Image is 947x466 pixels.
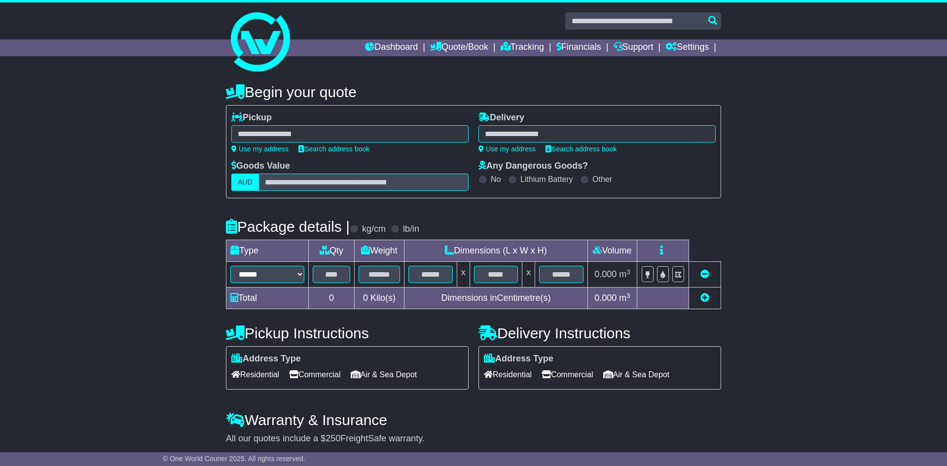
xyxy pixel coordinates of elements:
a: Support [614,39,654,56]
label: Other [592,175,612,184]
a: Use my address [478,145,536,153]
a: Search address book [546,145,617,153]
label: AUD [231,174,259,191]
span: Commercial [542,367,593,382]
span: m [619,269,630,279]
td: Weight [355,240,404,262]
span: Commercial [289,367,340,382]
a: Search address book [298,145,369,153]
a: Use my address [231,145,289,153]
span: 0.000 [594,269,617,279]
a: Tracking [501,39,544,56]
span: Air & Sea Depot [603,367,670,382]
td: Volume [587,240,637,262]
a: Financials [556,39,601,56]
label: No [491,175,501,184]
td: x [457,262,470,287]
h4: Delivery Instructions [478,325,721,341]
td: Kilo(s) [355,287,404,309]
td: 0 [309,287,355,309]
label: Goods Value [231,161,290,172]
h4: Begin your quote [226,84,721,100]
td: Dimensions in Centimetre(s) [404,287,587,309]
label: lb/in [403,224,419,235]
a: Dashboard [365,39,418,56]
span: Residential [484,367,532,382]
label: Delivery [478,112,524,123]
span: m [619,293,630,303]
span: Air & Sea Depot [351,367,417,382]
td: Qty [309,240,355,262]
sup: 3 [626,292,630,299]
label: Pickup [231,112,272,123]
sup: 3 [626,268,630,276]
h4: Pickup Instructions [226,325,469,341]
td: x [522,262,535,287]
h4: Package details | [226,218,350,235]
td: Total [226,287,309,309]
label: Lithium Battery [520,175,573,184]
label: Address Type [484,354,553,364]
label: Address Type [231,354,301,364]
label: kg/cm [362,224,386,235]
label: Any Dangerous Goods? [478,161,588,172]
span: © One World Courier 2025. All rights reserved. [163,455,305,463]
a: Remove this item [700,269,709,279]
span: 250 [326,433,340,443]
span: 0.000 [594,293,617,303]
h4: Warranty & Insurance [226,412,721,428]
a: Settings [665,39,709,56]
div: All our quotes include a $ FreightSafe warranty. [226,433,721,444]
span: Residential [231,367,279,382]
a: Quote/Book [430,39,488,56]
span: 0 [363,293,368,303]
td: Dimensions (L x W x H) [404,240,587,262]
a: Add new item [700,293,709,303]
td: Type [226,240,309,262]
